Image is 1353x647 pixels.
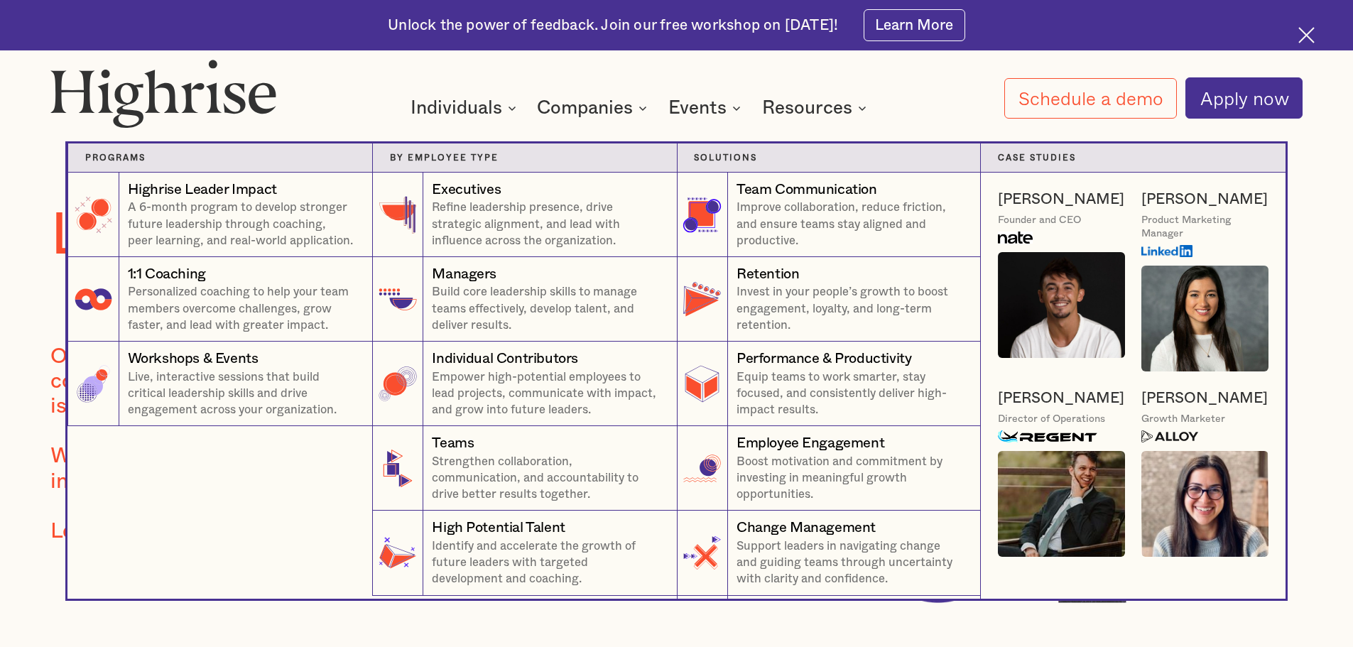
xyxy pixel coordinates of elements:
[432,264,496,284] div: Managers
[737,538,963,588] p: Support leaders in navigating change and guiding teams through uncertainty with clarity and confi...
[432,349,578,369] div: Individual Contributors
[432,200,659,249] p: Refine leadership presence, drive strategic alignment, and lead with influence across the organiz...
[998,153,1076,162] strong: Case Studies
[537,99,651,116] div: Companies
[388,16,838,36] div: Unlock the power of feedback. Join our free workshop on [DATE]!
[694,153,757,162] strong: Solutions
[67,342,372,426] a: Workshops & EventsLive, interactive sessions that build critical leadership skills and drive enga...
[998,214,1081,227] div: Founder and CEO
[737,349,911,369] div: Performance & Productivity
[998,413,1105,426] div: Director of Operations
[372,342,677,426] a: Individual ContributorsEmpower high-potential employees to lead projects, communicate with impact...
[1141,413,1225,426] div: Growth Marketer
[1004,78,1178,119] a: Schedule a demo
[372,511,677,595] a: High Potential TalentIdentify and accelerate the growth of future leaders with targeted developme...
[1141,190,1268,210] a: [PERSON_NAME]
[737,264,799,284] div: Retention
[762,99,852,116] div: Resources
[432,454,659,504] p: Strengthen collaboration, communication, and accountability to drive better results together.
[85,153,146,162] strong: Programs
[432,369,659,419] p: Empower high-potential employees to lead projects, communicate with impact, and grow into future ...
[432,518,565,538] div: High Potential Talent
[677,173,982,257] a: Team CommunicationImprove collaboration, reduce friction, and ensure teams stay aligned and produ...
[128,369,355,419] p: Live, interactive sessions that build critical leadership skills and drive engagement across your...
[432,433,474,453] div: Teams
[537,99,633,116] div: Companies
[411,99,502,116] div: Individuals
[251,110,1103,599] nav: Companies
[128,180,277,200] div: Highrise Leader Impact
[668,99,727,116] div: Events
[998,388,1124,408] a: [PERSON_NAME]
[67,173,372,257] a: Highrise Leader ImpactA 6-month program to develop stronger future leadership through coaching, p...
[677,511,982,595] a: Change ManagementSupport leaders in navigating change and guiding teams through uncertainty with ...
[677,342,982,426] a: Performance & ProductivityEquip teams to work smarter, stay focused, and consistently deliver hig...
[67,257,372,342] a: 1:1 CoachingPersonalized coaching to help your team members overcome challenges, grow faster, and...
[128,349,259,369] div: Workshops & Events
[1298,27,1315,43] img: Cross icon
[737,518,876,538] div: Change Management
[668,99,745,116] div: Events
[432,180,501,200] div: Executives
[432,284,659,334] p: Build core leadership skills to manage teams effectively, develop talent, and deliver results.
[737,284,963,334] p: Invest in your people’s growth to boost engagement, loyalty, and long-term retention.
[411,99,521,116] div: Individuals
[372,173,677,257] a: ExecutivesRefine leadership presence, drive strategic alignment, and lead with influence across t...
[372,257,677,342] a: ManagersBuild core leadership skills to manage teams effectively, develop talent, and deliver res...
[1185,77,1303,119] a: Apply now
[432,538,659,588] p: Identify and accelerate the growth of future leaders with targeted development and coaching.
[737,433,884,453] div: Employee Engagement
[1141,214,1268,241] div: Product Marketing Manager
[128,200,355,249] p: A 6-month program to develop stronger future leadership through coaching, peer learning, and real...
[677,426,982,511] a: Employee EngagementBoost motivation and commitment by investing in meaningful growth opportunities.
[128,284,355,334] p: Personalized coaching to help your team members overcome challenges, grow faster, and lead with g...
[677,257,982,342] a: RetentionInvest in your people’s growth to boost engagement, loyalty, and long-term retention.
[372,426,677,511] a: TeamsStrengthen collaboration, communication, and accountability to drive better results together.
[50,344,626,569] div: Our Highrise team has over 100+ years of collective coaching and leadership experience. Helping l...
[864,9,965,41] a: Learn More
[762,99,871,116] div: Resources
[128,264,206,284] div: 1:1 Coaching
[50,59,276,127] img: Highrise logo
[737,200,963,249] p: Improve collaboration, reduce friction, and ensure teams stay aligned and productive.
[737,180,877,200] div: Team Communication
[998,190,1124,210] a: [PERSON_NAME]
[1141,388,1268,408] a: [PERSON_NAME]
[737,369,963,419] p: Equip teams to work smarter, stay focused, and consistently deliver high-impact results.
[50,203,676,268] h1: Learn more about us.
[737,454,963,504] p: Boost motivation and commitment by investing in meaningful growth opportunities.
[390,153,499,162] strong: By Employee Type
